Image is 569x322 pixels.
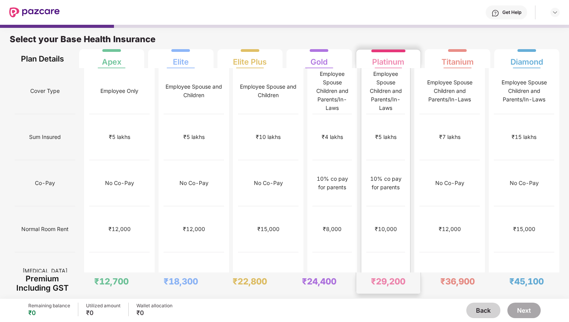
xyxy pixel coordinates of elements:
[439,225,461,233] div: ₹12,000
[494,78,554,104] div: Employee Spouse Children and Parents/In-Laws
[510,51,543,67] div: Diamond
[136,303,172,309] div: Wallet allocation
[502,9,521,15] div: Get Help
[256,133,281,141] div: ₹10 lakhs
[439,133,460,141] div: ₹7 lakhs
[371,276,405,287] div: ₹29,200
[164,276,198,287] div: ₹18,300
[86,309,121,317] div: ₹0
[233,51,267,67] div: Elite Plus
[35,176,55,190] span: Co-Pay
[513,225,535,233] div: ₹15,000
[440,271,459,279] div: No limit
[173,51,189,67] div: Elite
[259,271,278,279] div: No limit
[10,34,559,49] div: Select your Base Health Insurance
[302,276,336,287] div: ₹24,400
[310,51,328,67] div: Gold
[441,51,474,67] div: Titanium
[509,276,544,287] div: ₹45,100
[100,87,138,95] div: Employee Only
[15,272,70,294] div: Premium Including GST
[28,309,70,317] div: ₹0
[322,133,343,141] div: ₹4 lakhs
[109,133,130,141] div: ₹5 lakhs
[323,225,341,233] div: ₹8,000
[312,70,352,112] div: Employee Spouse Children and Parents/In-Laws
[21,222,69,236] span: Normal Room Rent
[94,276,129,287] div: ₹12,700
[238,82,298,99] div: Employee Spouse and Children
[105,179,134,187] div: No Co-Pay
[366,175,405,192] div: 10% co pay for parents
[109,225,131,233] div: ₹12,000
[515,271,534,279] div: No limit
[233,276,267,287] div: ₹22,800
[435,179,464,187] div: No Co-Pay
[372,51,404,67] div: Platinum
[30,84,60,98] span: Cover Type
[29,130,61,144] span: Sum Insured
[15,49,70,68] div: Plan Details
[466,303,500,318] button: Back
[366,70,405,112] div: Employee Spouse Children and Parents/In-Laws
[552,9,558,15] img: svg+xml;base64,PHN2ZyBpZD0iRHJvcGRvd24tMzJ4MzIiIHhtbG5zPSJodHRwOi8vd3d3LnczLm9yZy8yMDAwL3N2ZyIgd2...
[491,9,499,17] img: svg+xml;base64,PHN2ZyBpZD0iSGVscC0zMngzMiIgeG1sbnM9Imh0dHA6Ly93d3cudzMub3JnLzIwMDAvc3ZnIiB3aWR0aD...
[183,225,205,233] div: ₹12,000
[179,179,209,187] div: No Co-Pay
[15,264,75,287] span: [MEDICAL_DATA] Room Rent
[510,179,539,187] div: No Co-Pay
[507,303,541,318] button: Next
[136,309,172,317] div: ₹0
[257,225,279,233] div: ₹15,000
[184,271,203,279] div: No limit
[312,175,352,192] div: 10% co pay for parents
[28,303,70,309] div: Remaining balance
[375,225,397,233] div: ₹10,000
[110,271,129,279] div: No limit
[9,7,60,17] img: New Pazcare Logo
[323,271,342,279] div: No limit
[440,276,475,287] div: ₹36,900
[164,82,224,99] div: Employee Spouse and Children
[102,51,121,67] div: Apex
[376,271,395,279] div: No limit
[183,133,205,141] div: ₹5 lakhs
[86,303,121,309] div: Utilized amount
[512,133,536,141] div: ₹15 lakhs
[375,133,397,141] div: ₹5 lakhs
[419,78,480,104] div: Employee Spouse Children and Parents/In-Laws
[254,179,283,187] div: No Co-Pay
